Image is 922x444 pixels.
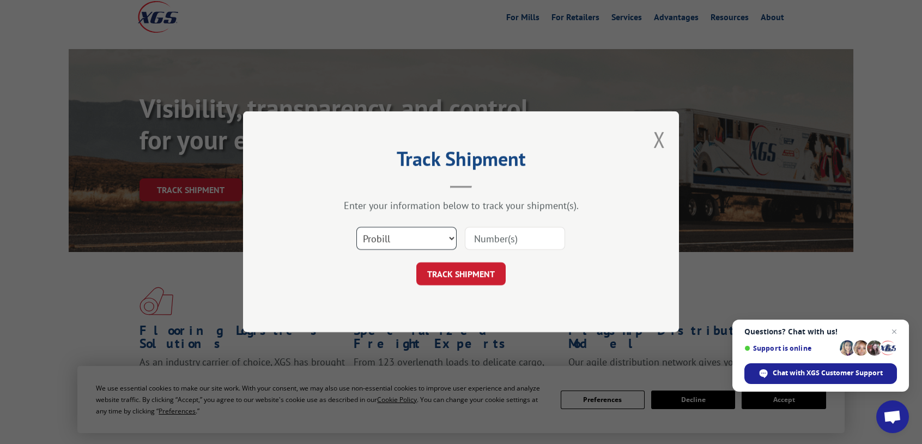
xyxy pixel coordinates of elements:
[773,368,883,378] span: Chat with XGS Customer Support
[298,200,624,212] div: Enter your information below to track your shipment(s).
[744,344,836,352] span: Support is online
[888,325,901,338] span: Close chat
[298,151,624,172] h2: Track Shipment
[744,327,897,336] span: Questions? Chat with us!
[416,263,506,286] button: TRACK SHIPMENT
[744,363,897,384] div: Chat with XGS Customer Support
[653,125,665,154] button: Close modal
[465,227,565,250] input: Number(s)
[876,400,909,433] div: Open chat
